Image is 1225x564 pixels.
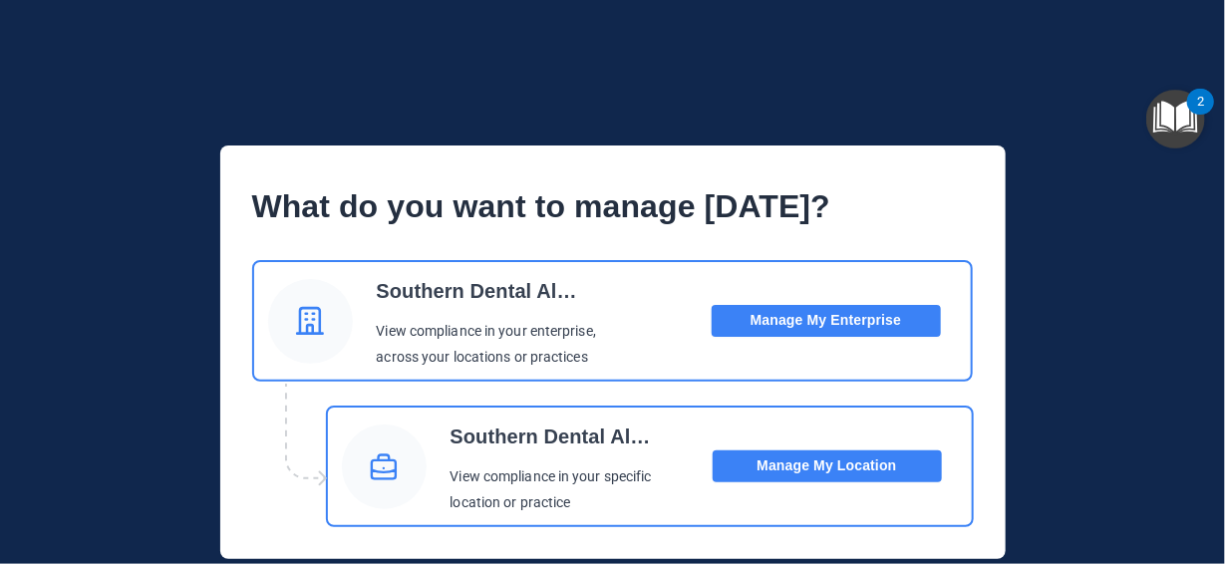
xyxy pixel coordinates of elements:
[252,177,974,236] p: What do you want to manage [DATE]?
[377,345,597,371] p: across your locations or practices
[377,271,581,311] p: Southern Dental Alliance
[451,417,655,456] p: Southern Dental Alliance
[377,319,597,345] p: View compliance in your enterprise,
[713,450,942,482] button: Manage My Location
[1197,102,1204,128] div: 2
[712,305,941,337] button: Manage My Enterprise
[451,464,655,490] p: View compliance in your specific
[1146,90,1205,148] button: Open Resource Center, 2 new notifications
[451,490,655,516] p: location or practice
